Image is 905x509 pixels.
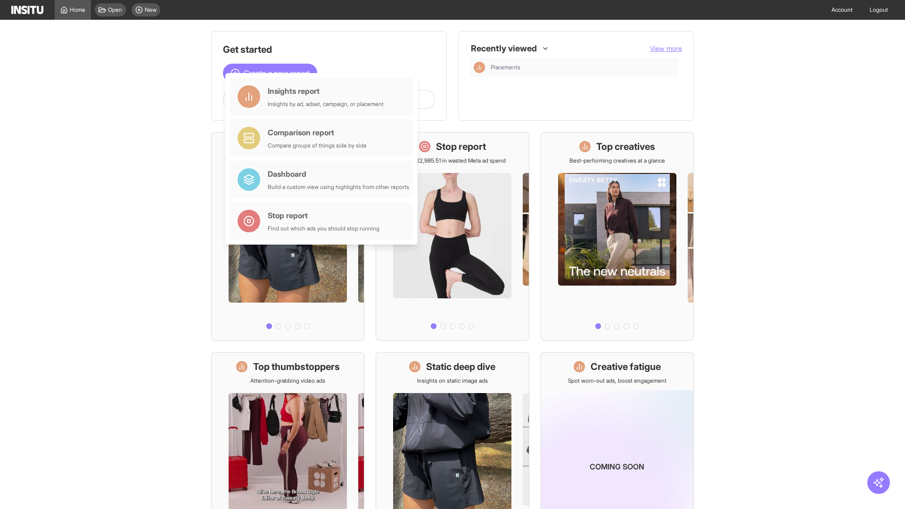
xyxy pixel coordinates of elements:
[399,157,506,164] p: Save £22,985.51 in wasted Meta ad spend
[253,360,340,373] h1: Top thumbstoppers
[108,6,122,14] span: Open
[491,64,675,71] span: Placements
[211,132,364,341] a: What's live nowSee all active ads instantly
[426,360,495,373] h1: Static deep dive
[223,43,435,56] h1: Get started
[474,62,485,73] div: Insights
[417,377,488,385] p: Insights on static image ads
[596,140,655,153] h1: Top creatives
[541,132,694,341] a: Top creativesBest-performing creatives at a glance
[268,210,379,221] div: Stop report
[145,6,156,14] span: New
[491,64,520,71] span: Placements
[244,67,310,79] span: Create a new report
[569,157,665,164] p: Best-performing creatives at a glance
[70,6,85,14] span: Home
[268,85,384,97] div: Insights report
[268,183,409,191] div: Build a custom view using highlights from other reports
[268,142,367,149] div: Compare groups of things side by side
[250,377,325,385] p: Attention-grabbing video ads
[268,168,409,180] div: Dashboard
[268,127,367,138] div: Comparison report
[650,44,682,52] span: View more
[268,225,379,232] div: Find out which ads you should stop running
[11,6,43,14] img: Logo
[650,44,682,53] button: View more
[268,100,384,108] div: Insights by ad, adset, campaign, or placement
[376,132,529,341] a: Stop reportSave £22,985.51 in wasted Meta ad spend
[436,140,486,153] h1: Stop report
[223,64,317,82] button: Create a new report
